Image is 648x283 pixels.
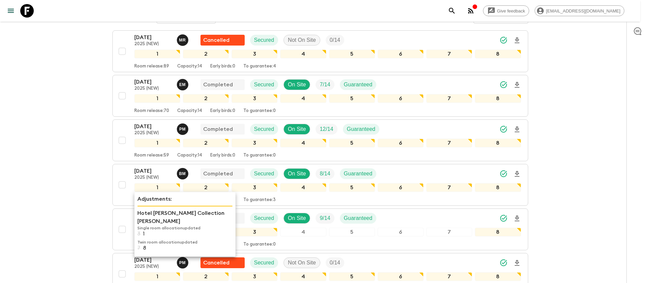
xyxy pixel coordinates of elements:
[177,125,190,131] span: Paula Medeiros
[203,259,230,267] p: Cancelled
[134,41,171,47] p: 2025 (NEW)
[329,50,375,58] div: 5
[329,272,375,281] div: 5
[232,228,277,236] div: 3
[183,139,229,147] div: 2
[475,50,521,58] div: 8
[179,37,186,43] p: M R
[426,139,472,147] div: 7
[316,124,337,135] div: Trip Fill
[280,183,326,192] div: 4
[134,264,171,270] p: 2025 (NEW)
[243,197,276,203] p: To guarantee: 3
[347,125,376,133] p: Guaranteed
[232,183,277,192] div: 3
[134,153,169,158] p: Room release: 59
[203,125,233,133] p: Completed
[134,33,171,41] p: [DATE]
[316,168,334,179] div: Trip Fill
[183,183,229,192] div: 2
[513,81,521,89] svg: Download Onboarding
[326,257,344,268] div: Trip Fill
[183,94,229,103] div: 2
[330,36,340,44] p: 0 / 14
[134,122,171,131] p: [DATE]
[254,170,274,178] p: Secured
[243,153,276,158] p: To guarantee: 0
[344,170,373,178] p: Guaranteed
[134,175,171,180] p: 2025 (NEW)
[280,94,326,103] div: 4
[426,228,472,236] div: 7
[500,125,508,133] svg: Synced Successfully
[329,94,375,103] div: 5
[203,170,233,178] p: Completed
[280,50,326,58] div: 4
[4,4,18,18] button: menu
[378,183,424,192] div: 6
[542,8,624,13] span: [EMAIL_ADDRESS][DOMAIN_NAME]
[320,170,330,178] p: 8 / 14
[210,153,235,158] p: Early birds: 0
[513,170,521,178] svg: Download Onboarding
[344,81,373,89] p: Guaranteed
[378,94,424,103] div: 6
[329,139,375,147] div: 5
[500,36,508,44] svg: Synced Successfully
[329,228,375,236] div: 5
[426,183,472,192] div: 7
[203,81,233,89] p: Completed
[330,259,340,267] p: 0 / 14
[288,259,316,267] p: Not On Site
[210,64,235,69] p: Early birds: 0
[254,36,274,44] p: Secured
[288,214,306,222] p: On Site
[232,272,277,281] div: 3
[134,78,171,86] p: [DATE]
[134,50,180,58] div: 1
[243,64,276,69] p: To guarantee: 4
[288,170,306,178] p: On Site
[134,64,169,69] p: Room release: 89
[183,50,229,58] div: 2
[243,242,276,247] p: To guarantee: 0
[134,86,171,91] p: 2025 (NEW)
[513,125,521,134] svg: Download Onboarding
[493,8,529,13] span: Give feedback
[137,231,140,237] p: 3
[177,108,202,114] p: Capacity: 14
[320,81,330,89] p: 7 / 14
[280,272,326,281] div: 4
[378,272,424,281] div: 6
[475,183,521,192] div: 8
[329,183,375,192] div: 5
[177,64,202,69] p: Capacity: 14
[177,153,202,158] p: Capacity: 14
[200,35,245,46] div: Flash Pack cancellation
[137,195,233,203] p: Adjustments:
[134,183,180,192] div: 1
[378,139,424,147] div: 6
[320,214,330,222] p: 9 / 14
[378,50,424,58] div: 6
[316,213,334,224] div: Trip Fill
[326,35,344,46] div: Trip Fill
[134,108,169,114] p: Room release: 70
[177,170,190,175] span: Bruno Melo
[288,81,306,89] p: On Site
[475,228,521,236] div: 8
[500,259,508,267] svg: Synced Successfully
[378,228,424,236] div: 6
[288,36,316,44] p: Not On Site
[137,209,233,225] p: Hotel [PERSON_NAME] Collection [PERSON_NAME]
[177,36,190,42] span: Mario Rangel
[254,214,274,222] p: Secured
[344,214,373,222] p: Guaranteed
[254,125,274,133] p: Secured
[445,4,459,18] button: search adventures
[426,94,472,103] div: 7
[134,256,171,264] p: [DATE]
[137,225,233,231] p: Single room allocation updated
[177,81,190,86] span: Eduardo Miranda
[320,125,333,133] p: 12 / 14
